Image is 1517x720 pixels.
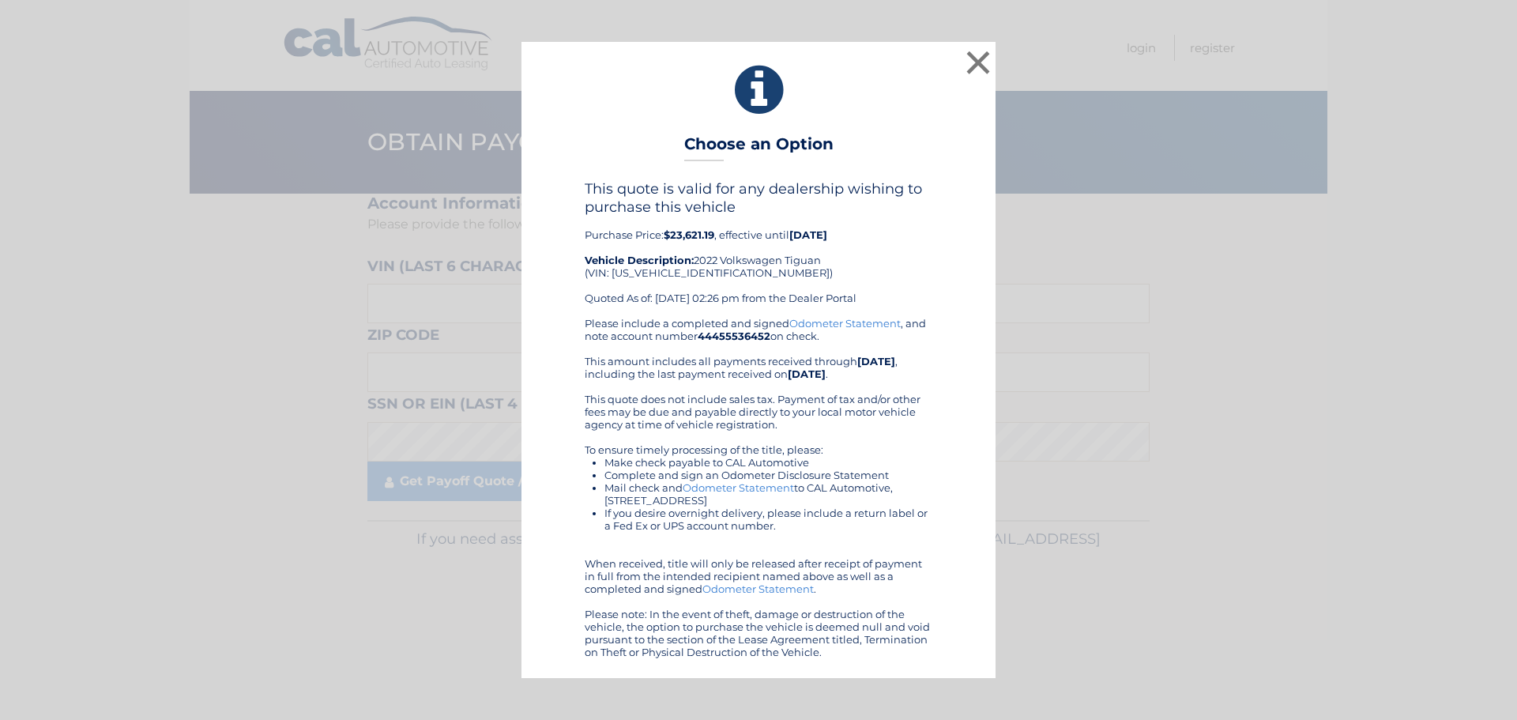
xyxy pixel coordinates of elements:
[698,330,770,342] b: 44455536452
[684,134,834,162] h3: Choose an Option
[962,47,994,78] button: ×
[857,355,895,368] b: [DATE]
[702,582,814,595] a: Odometer Statement
[585,180,932,316] div: Purchase Price: , effective until 2022 Volkswagen Tiguan (VIN: [US_VEHICLE_IDENTIFICATION_NUMBER]...
[664,228,714,241] b: $23,621.19
[585,180,932,215] h4: This quote is valid for any dealership wishing to purchase this vehicle
[604,481,932,507] li: Mail check and to CAL Automotive, [STREET_ADDRESS]
[604,469,932,481] li: Complete and sign an Odometer Disclosure Statement
[788,368,826,380] b: [DATE]
[585,254,694,266] strong: Vehicle Description:
[604,456,932,469] li: Make check payable to CAL Automotive
[604,507,932,532] li: If you desire overnight delivery, please include a return label or a Fed Ex or UPS account number.
[683,481,794,494] a: Odometer Statement
[585,317,932,658] div: Please include a completed and signed , and note account number on check. This amount includes al...
[789,228,827,241] b: [DATE]
[789,317,901,330] a: Odometer Statement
